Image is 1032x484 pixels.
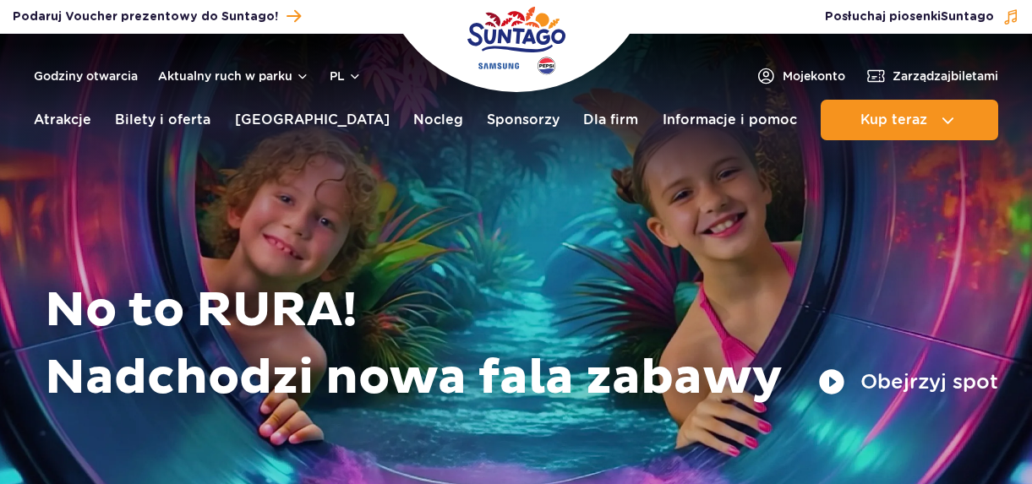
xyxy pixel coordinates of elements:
button: Posłuchaj piosenkiSuntago [825,8,1019,25]
h1: No to RURA! Nadchodzi nowa fala zabawy [45,277,998,412]
a: Bilety i oferta [115,100,210,140]
span: Kup teraz [860,112,927,128]
button: Kup teraz [821,100,998,140]
span: Zarządzaj biletami [893,68,998,84]
a: Sponsorzy [487,100,560,140]
span: Suntago [941,11,994,23]
a: Nocleg [413,100,463,140]
a: [GEOGRAPHIC_DATA] [235,100,390,140]
a: Podaruj Voucher prezentowy do Suntago! [13,5,301,28]
a: Zarządzajbiletami [865,66,998,86]
span: Posłuchaj piosenki [825,8,994,25]
a: Dla firm [583,100,638,140]
span: Podaruj Voucher prezentowy do Suntago! [13,8,278,25]
a: Godziny otwarcia [34,68,138,84]
button: Obejrzyj spot [818,368,998,395]
a: Mojekonto [756,66,845,86]
button: Aktualny ruch w parku [158,69,309,83]
a: Informacje i pomoc [663,100,797,140]
button: pl [330,68,362,84]
span: Moje konto [783,68,845,84]
a: Atrakcje [34,100,91,140]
